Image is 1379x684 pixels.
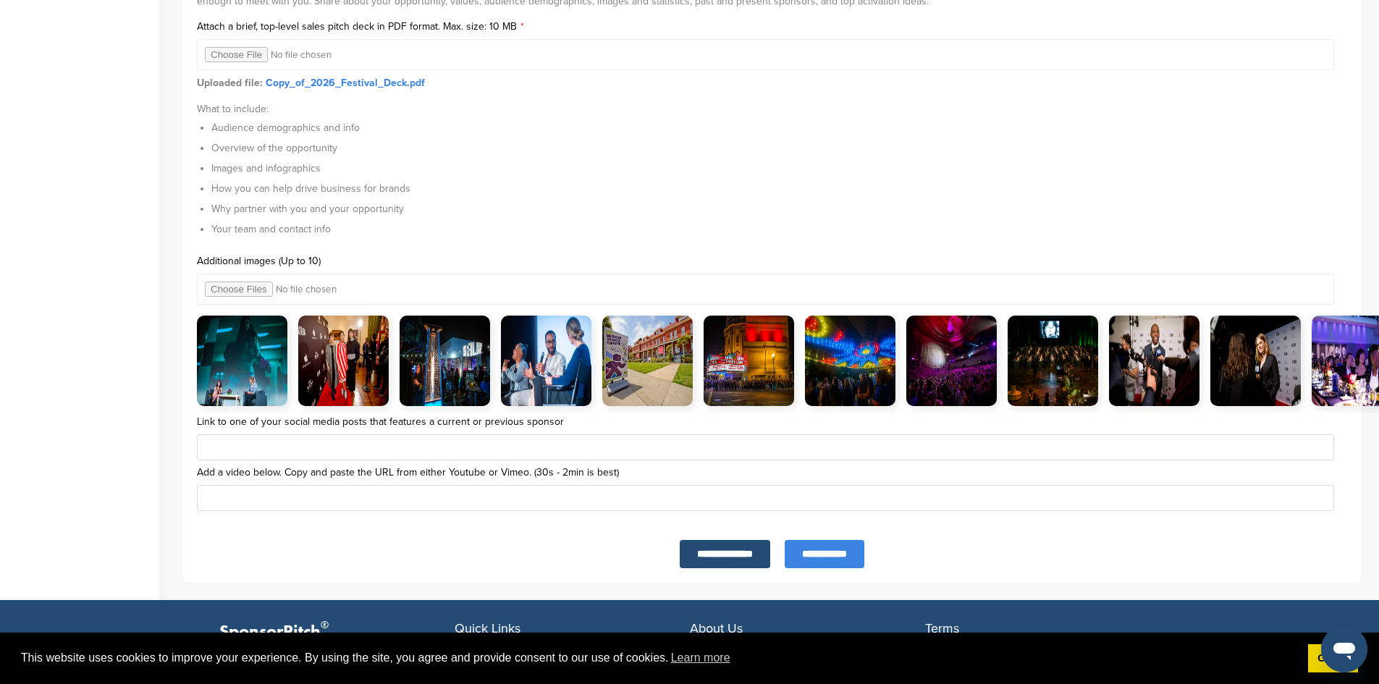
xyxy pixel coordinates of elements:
[266,77,425,89] a: Copy_of_2026_Festival_Deck.pdf
[1109,316,1199,406] img: Additional Attachment
[211,201,1347,216] li: Why partner with you and your opportunity
[690,620,743,636] span: About Us
[321,616,329,634] span: ®
[602,316,693,406] img: Additional Attachment
[1308,644,1358,673] a: dismiss cookie message
[197,316,287,406] img: Additional Attachment
[298,316,389,406] img: Additional Attachment
[906,316,997,406] img: Additional Attachment
[219,622,455,643] p: SponsorPitch
[1008,316,1098,406] img: Additional Attachment
[197,96,1347,249] div: What to include:
[197,77,263,89] strong: Uploaded file:
[400,316,490,406] img: Additional Attachment
[197,468,1347,478] label: Add a video below. Copy and paste the URL from either Youtube or Vimeo. (30s - 2min is best)
[197,22,1347,32] label: Attach a brief, top-level sales pitch deck in PDF format. Max. size: 10 MB
[211,221,1347,237] li: Your team and contact info
[211,120,1347,135] li: Audience demographics and info
[501,316,591,406] img: Additional Attachment
[211,181,1347,196] li: How you can help drive business for brands
[197,256,1347,266] label: Additional images (Up to 10)
[925,620,959,636] span: Terms
[1210,316,1301,406] img: Additional Attachment
[704,316,794,406] img: Additional Attachment
[211,161,1347,176] li: Images and infographics
[1321,626,1367,672] iframe: Button to launch messaging window
[455,620,520,636] span: Quick Links
[669,647,733,669] a: learn more about cookies
[211,140,1347,156] li: Overview of the opportunity
[21,647,1296,669] span: This website uses cookies to improve your experience. By using the site, you agree and provide co...
[197,417,1347,427] label: Link to one of your social media posts that features a current or previous sponsor
[805,316,895,406] img: Additional Attachment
